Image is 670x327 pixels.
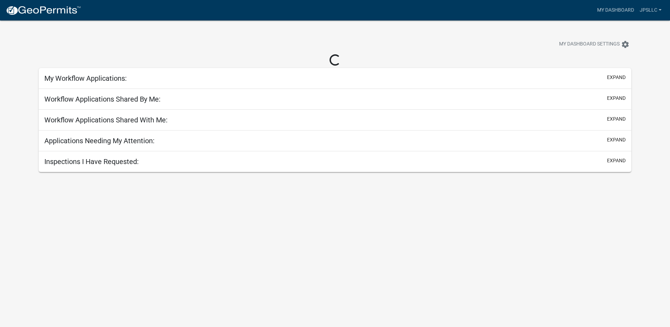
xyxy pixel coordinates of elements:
[44,137,155,145] h5: Applications Needing My Attention:
[553,37,635,51] button: My Dashboard Settingssettings
[607,115,626,123] button: expand
[607,136,626,144] button: expand
[637,4,664,17] a: JPSLLC
[607,95,626,102] button: expand
[44,74,127,83] h5: My Workflow Applications:
[607,157,626,164] button: expand
[44,95,161,103] h5: Workflow Applications Shared By Me:
[44,157,139,166] h5: Inspections I Have Requested:
[607,74,626,81] button: expand
[44,116,168,124] h5: Workflow Applications Shared With Me:
[594,4,637,17] a: My Dashboard
[621,40,630,49] i: settings
[559,40,620,49] span: My Dashboard Settings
